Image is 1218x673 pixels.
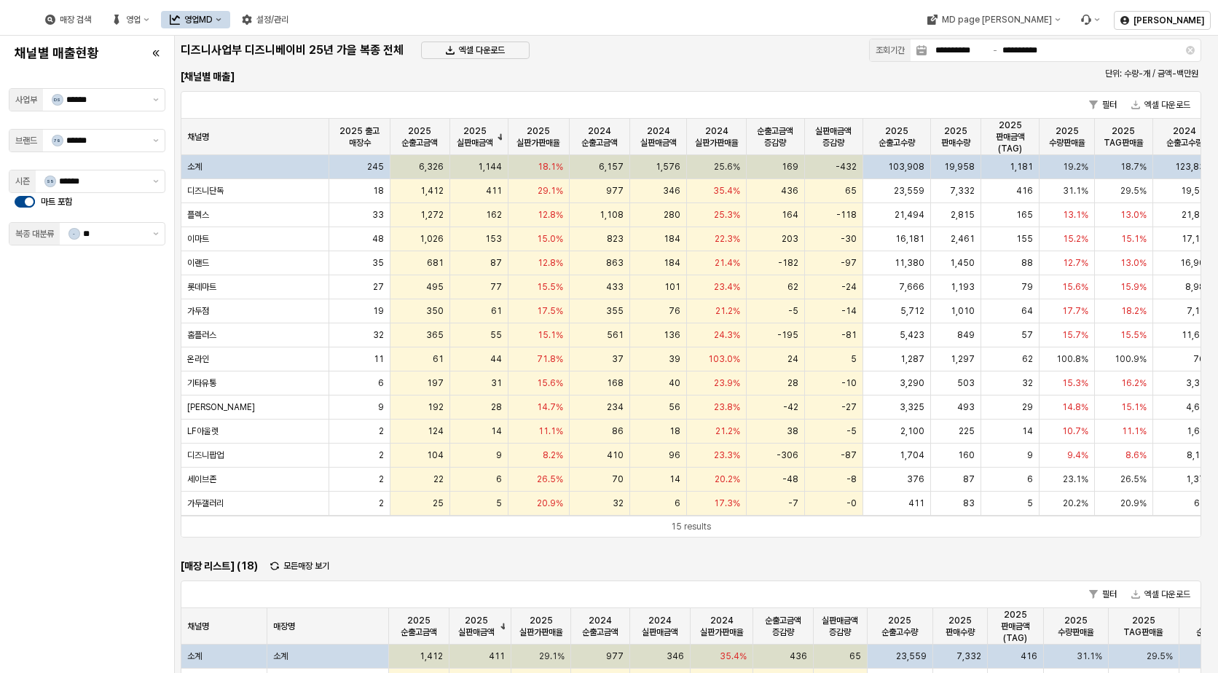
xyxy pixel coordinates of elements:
[708,353,740,365] span: 103.0%
[1062,425,1088,437] span: 10.7%
[187,329,216,341] span: 홈플러스
[664,257,680,269] span: 184
[715,305,740,317] span: 21.2%
[846,425,857,437] span: -5
[693,125,740,149] span: 2024 실판가판매율
[1050,615,1102,638] span: 2025 수량판매율
[782,473,798,485] span: -48
[373,185,384,197] span: 18
[433,473,444,485] span: 22
[696,615,747,638] span: 2024 실판가판매율
[951,233,975,245] span: 2,461
[1016,185,1033,197] span: 416
[372,209,384,221] span: 33
[944,161,975,173] span: 19,958
[715,425,740,437] span: 21.2%
[1062,329,1088,341] span: 15.7%
[841,401,857,413] span: -27
[426,329,444,341] span: 365
[606,305,624,317] span: 355
[1022,377,1033,389] span: 32
[714,401,740,413] span: 23.8%
[187,401,255,413] span: [PERSON_NAME]
[15,227,54,241] div: 복종 대분류
[1187,305,1211,317] span: 7,124
[600,209,624,221] span: 1,108
[1175,161,1211,173] span: 123,830
[671,519,711,534] div: 15 results
[1016,209,1033,221] span: 165
[175,36,1218,673] main: App Frame
[420,185,444,197] span: 1,412
[841,305,857,317] span: -14
[607,329,624,341] span: 561
[950,257,975,269] span: 1,450
[490,329,502,341] span: 55
[782,233,798,245] span: 203
[456,125,495,149] span: 2025 실판매금액
[538,425,563,437] span: 11.1%
[486,185,502,197] span: 411
[963,473,975,485] span: 87
[538,257,563,269] span: 12.8%
[669,425,680,437] span: 18
[900,305,924,317] span: 5,712
[1021,257,1033,269] span: 88
[899,281,924,293] span: 7,666
[428,425,444,437] span: 124
[1120,281,1147,293] span: 15.9%
[126,15,141,25] div: 영업
[606,281,624,293] span: 433
[428,401,444,413] span: 192
[636,125,680,149] span: 2024 실판매금액
[426,281,444,293] span: 495
[1022,425,1033,437] span: 14
[537,401,563,413] span: 14.7%
[836,209,857,221] span: -118
[187,209,209,221] span: 플렉스
[664,329,680,341] span: 136
[669,449,680,461] span: 96
[421,42,530,59] button: 엑셀 다운로드
[1027,449,1033,461] span: 9
[367,161,384,173] span: 245
[36,11,100,28] button: 매장 검색
[873,615,927,638] span: 2025 순출고수량
[1120,257,1147,269] span: 13.0%
[781,185,798,197] span: 436
[490,281,502,293] span: 77
[777,329,798,341] span: -195
[147,130,165,151] button: 제안 사항 표시
[1180,257,1211,269] span: 16,908
[478,161,502,173] span: 1,144
[846,473,857,485] span: -8
[491,377,502,389] span: 31
[1120,185,1147,197] span: 29.5%
[15,174,30,189] div: 시즌
[1125,586,1196,603] button: 엑셀 다운로드
[606,185,624,197] span: 977
[427,377,444,389] span: 197
[427,449,444,461] span: 104
[900,401,924,413] span: 3,325
[1063,473,1088,485] span: 23.1%
[612,473,624,485] span: 70
[15,133,37,148] div: 브랜드
[396,125,444,149] span: 2025 순출고금액
[537,281,563,293] span: 15.5%
[900,377,924,389] span: 3,290
[1021,281,1033,293] span: 79
[951,281,975,293] span: 1,193
[187,281,216,293] span: 롯데마트
[517,615,565,638] span: 2025 실판가판매율
[669,401,680,413] span: 56
[939,615,981,638] span: 2025 판매수량
[379,473,384,485] span: 2
[656,161,680,173] span: 1,576
[1187,425,1211,437] span: 1,681
[876,43,905,58] div: 조회기간
[496,473,502,485] span: 6
[538,329,563,341] span: 15.1%
[1120,161,1147,173] span: 18.7%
